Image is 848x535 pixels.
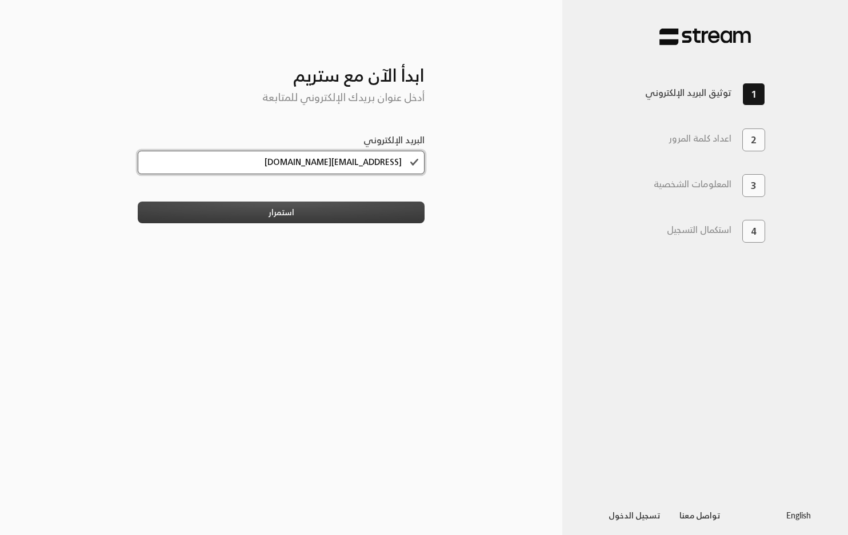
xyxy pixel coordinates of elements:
button: تسجيل الدخول [599,504,670,525]
span: 2 [751,133,757,147]
h3: المعلومات الشخصية [654,179,731,190]
h5: أدخل عنوان بريدك الإلكتروني للمتابعة [138,91,425,104]
input: البريد الإلكتروني [138,151,425,174]
a: تواصل معنا [670,508,730,522]
span: 3 [751,179,757,192]
button: تواصل معنا [670,504,730,525]
img: Stream Pay [659,28,751,46]
h3: ابدأ الآن مع ستريم [138,46,425,86]
span: 4 [751,224,757,238]
h3: استكمال التسجيل [667,224,731,235]
h3: توثيق البريد الإلكتروني [645,87,731,98]
button: استمرار [138,202,425,223]
span: 1 [751,87,757,102]
a: تسجيل الدخول [599,508,670,522]
a: English [786,504,811,525]
h3: اعداد كلمة المرور [669,133,731,144]
label: البريد الإلكتروني [363,133,425,147]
